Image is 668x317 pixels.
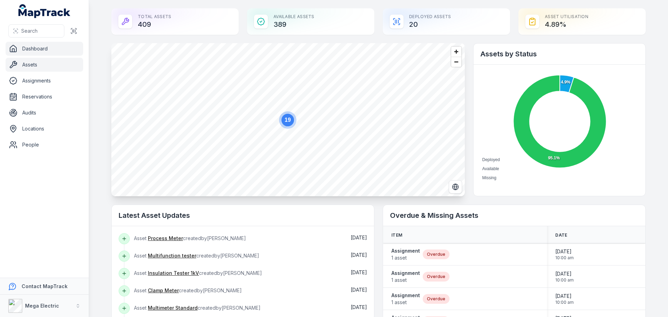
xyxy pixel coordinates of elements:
[423,272,450,282] div: Overdue
[451,47,461,57] button: Zoom in
[391,292,420,299] strong: Assignment
[148,252,196,259] a: Multifunction tester
[555,270,574,283] time: 1/17/2025, 10:00:00 AM
[391,232,402,238] span: Item
[6,58,83,72] a: Assets
[391,247,420,261] a: Assignment1 asset
[423,294,450,304] div: Overdue
[351,304,367,310] time: 8/7/2025, 2:24:39 PM
[391,292,420,306] a: Assignment1 asset
[390,211,638,220] h2: Overdue & Missing Assets
[148,270,199,277] a: Insulation Tester 1kV
[555,277,574,283] span: 10:00 am
[555,248,574,261] time: 4/30/2025, 10:00:00 AM
[148,287,179,294] a: Clamp Meter
[25,303,59,309] strong: Mega Electric
[391,270,420,277] strong: Assignment
[6,42,83,56] a: Dashboard
[351,304,367,310] span: [DATE]
[555,293,574,300] span: [DATE]
[423,249,450,259] div: Overdue
[119,211,367,220] h2: Latest Asset Updates
[351,287,367,293] time: 8/7/2025, 2:25:24 PM
[6,90,83,104] a: Reservations
[285,117,291,123] text: 19
[6,106,83,120] a: Audits
[22,283,67,289] strong: Contact MapTrack
[351,235,367,240] span: [DATE]
[555,255,574,261] span: 10:00 am
[555,232,567,238] span: Date
[482,166,499,171] span: Available
[482,157,500,162] span: Deployed
[451,57,461,67] button: Zoom out
[351,269,367,275] span: [DATE]
[482,175,496,180] span: Missing
[480,49,638,59] h2: Assets by Status
[21,27,38,34] span: Search
[6,138,83,152] a: People
[18,4,71,18] a: MapTrack
[134,305,261,311] span: Asset created by [PERSON_NAME]
[555,293,574,305] time: 1/30/2025, 10:00:00 AM
[391,270,420,284] a: Assignment1 asset
[6,74,83,88] a: Assignments
[449,180,462,193] button: Switch to Satellite View
[6,122,83,136] a: Locations
[555,248,574,255] span: [DATE]
[134,270,262,276] span: Asset created by [PERSON_NAME]
[391,254,420,261] span: 1 asset
[351,252,367,258] span: [DATE]
[134,287,242,293] span: Asset created by [PERSON_NAME]
[351,235,367,240] time: 8/7/2025, 2:28:21 PM
[391,299,420,306] span: 1 asset
[8,24,64,38] button: Search
[391,277,420,284] span: 1 asset
[555,270,574,277] span: [DATE]
[134,235,246,241] span: Asset created by [PERSON_NAME]
[134,253,259,259] span: Asset created by [PERSON_NAME]
[555,300,574,305] span: 10:00 am
[351,287,367,293] span: [DATE]
[148,235,183,242] a: Process Meter
[111,43,465,196] canvas: Map
[351,269,367,275] time: 8/7/2025, 2:26:22 PM
[351,252,367,258] time: 8/7/2025, 2:27:13 PM
[391,247,420,254] strong: Assignment
[148,304,198,311] a: Multimeter Standard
